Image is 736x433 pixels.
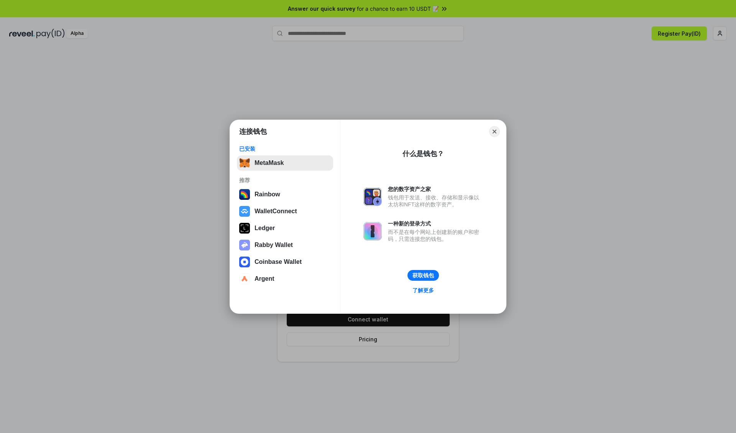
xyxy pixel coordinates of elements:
[388,220,483,227] div: 一种新的登录方式
[255,258,302,265] div: Coinbase Wallet
[239,223,250,234] img: svg+xml,%3Csvg%20xmlns%3D%22http%3A%2F%2Fwww.w3.org%2F2000%2Fsvg%22%20width%3D%2228%22%20height%3...
[388,194,483,208] div: 钱包用于发送、接收、存储和显示像以太坊和NFT这样的数字资产。
[239,189,250,200] img: svg+xml,%3Csvg%20width%3D%22120%22%20height%3D%22120%22%20viewBox%3D%220%200%20120%20120%22%20fil...
[363,188,382,206] img: svg+xml,%3Csvg%20xmlns%3D%22http%3A%2F%2Fwww.w3.org%2F2000%2Fsvg%22%20fill%3D%22none%22%20viewBox...
[239,145,331,152] div: 已安装
[388,229,483,242] div: 而不是在每个网站上创建新的账户和密码，只需连接您的钱包。
[237,237,333,253] button: Rabby Wallet
[255,242,293,249] div: Rabby Wallet
[407,270,439,281] button: 获取钱包
[237,187,333,202] button: Rainbow
[237,221,333,236] button: Ledger
[388,186,483,193] div: 您的数字资产之家
[239,257,250,267] img: svg+xml,%3Csvg%20width%3D%2228%22%20height%3D%2228%22%20viewBox%3D%220%200%2028%2028%22%20fill%3D...
[255,160,284,166] div: MetaMask
[489,126,500,137] button: Close
[237,271,333,286] button: Argent
[239,177,331,184] div: 推荐
[363,222,382,240] img: svg+xml,%3Csvg%20xmlns%3D%22http%3A%2F%2Fwww.w3.org%2F2000%2Fsvg%22%20fill%3D%22none%22%20viewBox...
[408,285,439,295] a: 了解更多
[412,272,434,279] div: 获取钱包
[255,225,275,232] div: Ledger
[412,287,434,294] div: 了解更多
[239,273,250,284] img: svg+xml,%3Csvg%20width%3D%2228%22%20height%3D%2228%22%20viewBox%3D%220%200%2028%2028%22%20fill%3D...
[239,158,250,168] img: svg+xml,%3Csvg%20fill%3D%22none%22%20height%3D%2233%22%20viewBox%3D%220%200%2035%2033%22%20width%...
[255,275,274,282] div: Argent
[255,191,280,198] div: Rainbow
[255,208,297,215] div: WalletConnect
[402,149,444,158] div: 什么是钱包？
[237,204,333,219] button: WalletConnect
[237,155,333,171] button: MetaMask
[239,127,267,136] h1: 连接钱包
[237,254,333,270] button: Coinbase Wallet
[239,206,250,217] img: svg+xml,%3Csvg%20width%3D%2228%22%20height%3D%2228%22%20viewBox%3D%220%200%2028%2028%22%20fill%3D...
[239,240,250,250] img: svg+xml,%3Csvg%20xmlns%3D%22http%3A%2F%2Fwww.w3.org%2F2000%2Fsvg%22%20fill%3D%22none%22%20viewBox...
